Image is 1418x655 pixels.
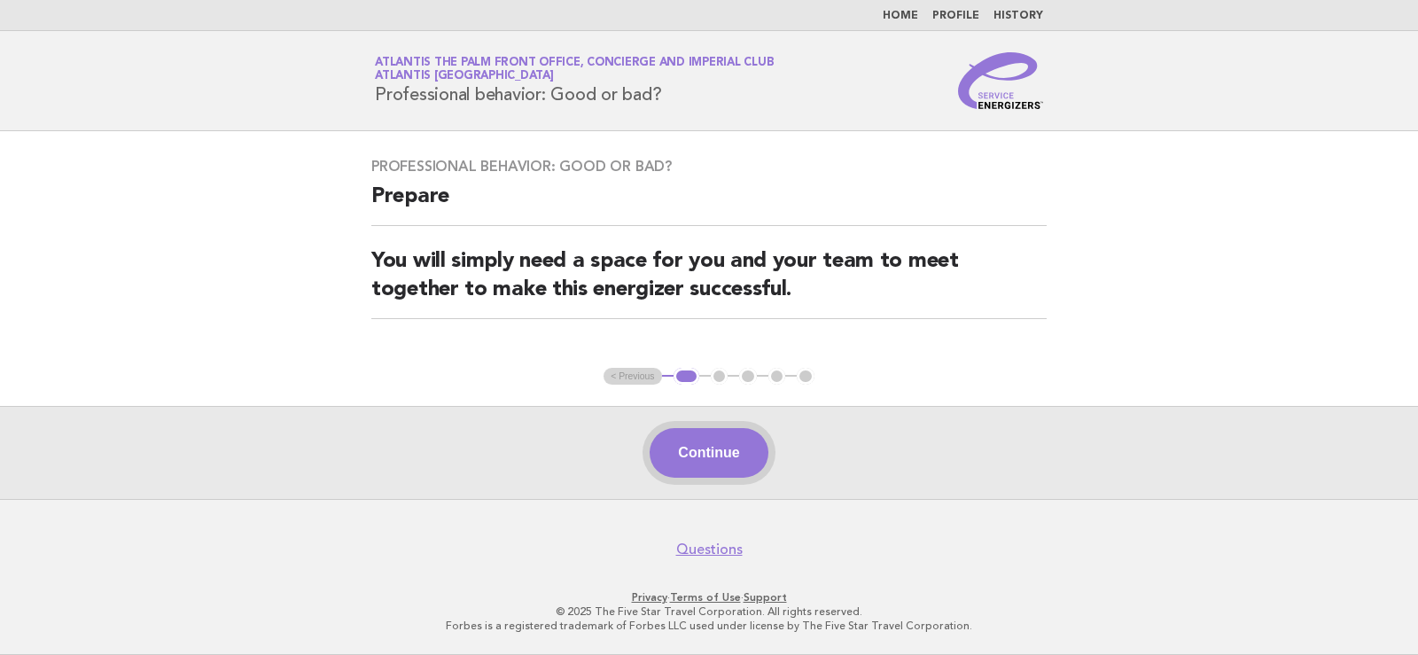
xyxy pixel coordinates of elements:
a: Home [883,11,918,21]
a: Privacy [632,591,667,604]
img: Service Energizers [958,52,1043,109]
h3: Professional behavior: Good or bad? [371,158,1047,175]
a: Terms of Use [670,591,741,604]
a: History [993,11,1043,21]
span: Atlantis [GEOGRAPHIC_DATA] [375,71,554,82]
p: · · [167,590,1251,604]
p: © 2025 The Five Star Travel Corporation. All rights reserved. [167,604,1251,619]
h2: Prepare [371,183,1047,226]
a: Profile [932,11,979,21]
h2: You will simply need a space for you and your team to meet together to make this energizer succes... [371,247,1047,319]
a: Support [744,591,787,604]
a: Atlantis The Palm Front Office, Concierge and Imperial ClubAtlantis [GEOGRAPHIC_DATA] [375,57,774,82]
button: Continue [650,428,767,478]
h1: Professional behavior: Good or bad? [375,58,774,104]
a: Questions [676,541,743,558]
button: 1 [674,368,699,386]
p: Forbes is a registered trademark of Forbes LLC used under license by The Five Star Travel Corpora... [167,619,1251,633]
